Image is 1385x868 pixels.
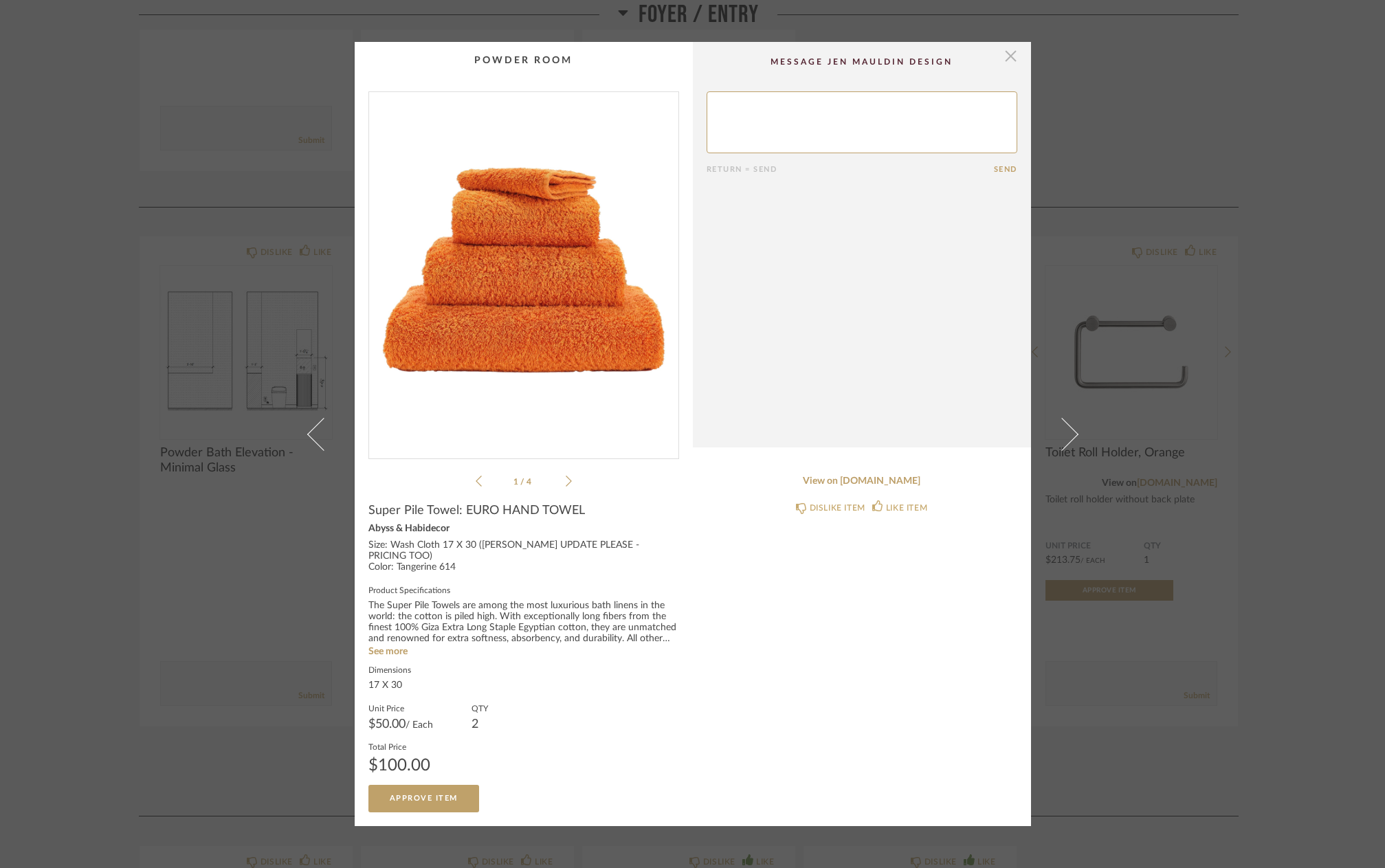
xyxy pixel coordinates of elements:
label: Product Specifications [368,584,679,595]
span: / [520,478,527,486]
span: 4 [527,478,533,486]
label: Dimensions [368,664,411,675]
button: Send [994,165,1017,174]
span: Super Pile Towel: EURO HAND TOWEL [368,503,585,518]
span: / Each [406,720,433,730]
span: Approve Item [390,794,458,802]
label: QTY [472,702,488,713]
label: Unit Price [368,702,433,713]
span: $50.00 [368,718,406,731]
div: Return = Send [707,165,994,174]
div: 0 [369,92,678,447]
div: The Super Pile Towels are among the most luxurious bath linens in the world: the cotton is piled ... [368,601,679,645]
div: LIKE ITEM [886,501,927,515]
a: View on [DOMAIN_NAME] [707,476,1017,487]
div: DISLIKE ITEM [810,501,865,515]
img: d8222926-df91-4311-99cb-c7b2acc59da8_1000x1000.jpg [369,92,678,447]
button: Approve Item [368,785,479,812]
div: $100.00 [368,757,430,774]
div: 17 X 30 [368,680,411,691]
label: Total Price [368,741,430,752]
a: See more [368,647,408,656]
div: Size: Wash Cloth 17 X 30 ([PERSON_NAME] UPDATE PLEASE - PRICING TOO) Color: Tangerine 614 [368,540,679,573]
div: 2 [472,719,488,730]
span: 1 [513,478,520,486]
button: Close [997,42,1025,69]
div: Abyss & Habidecor [368,524,679,535]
